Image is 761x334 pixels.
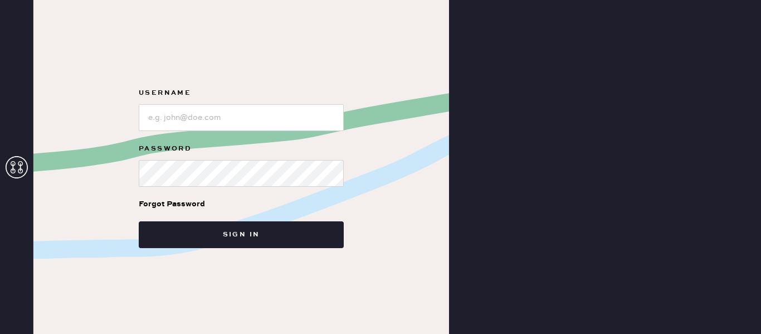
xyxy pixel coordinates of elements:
label: Password [139,142,344,156]
input: e.g. john@doe.com [139,104,344,131]
button: Sign in [139,221,344,248]
label: Username [139,86,344,100]
a: Forgot Password [139,187,205,221]
div: Forgot Password [139,198,205,210]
